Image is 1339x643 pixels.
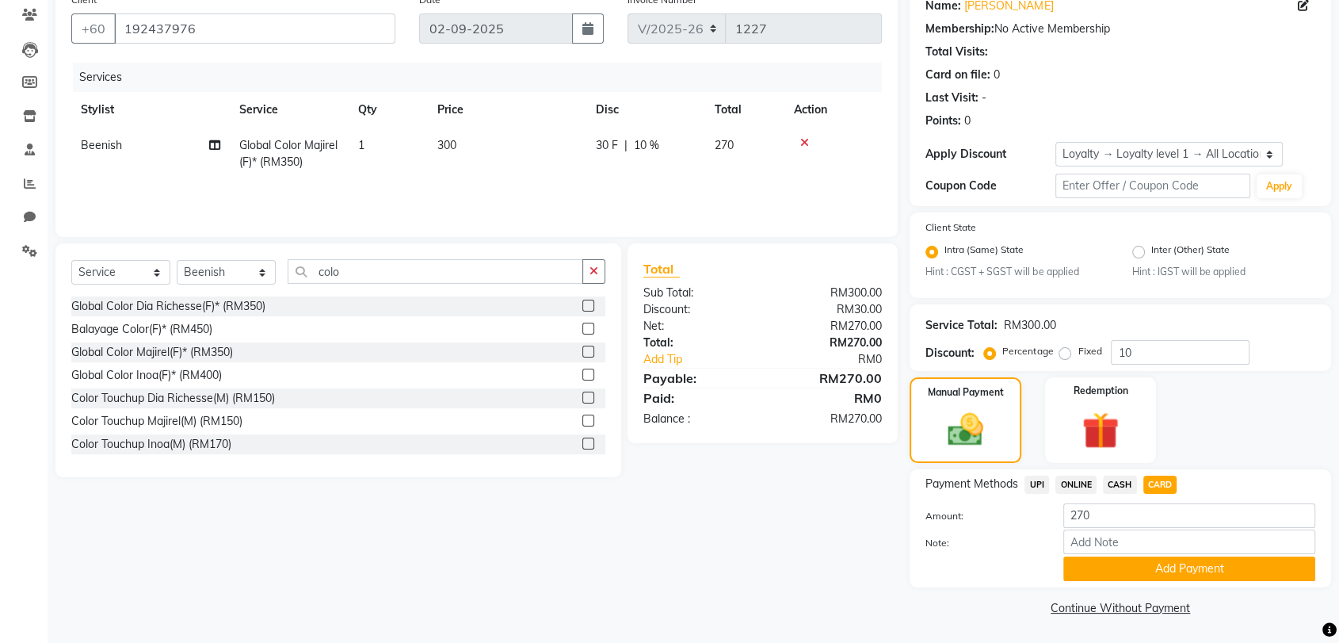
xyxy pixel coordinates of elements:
a: Add Tip [631,351,784,368]
div: Payable: [631,369,763,388]
div: Card on file: [925,67,990,83]
div: Global Color Dia Richesse(F)* (RM350) [71,298,265,315]
span: 30 F [596,137,618,154]
label: Amount: [914,509,1051,523]
div: RM0 [763,388,895,408]
label: Intra (Same) State [944,243,1024,262]
div: Balance : [631,411,763,427]
input: Search by Name/Mobile/Email/Code [114,13,395,44]
span: Global Color Majirel(F)* (RM350) [239,138,338,169]
th: Qty [349,92,428,128]
div: Color Touchup Majirel(M) (RM150) [71,413,242,430]
div: Services [73,63,894,92]
th: Action [784,92,882,128]
div: RM300.00 [763,285,895,301]
div: RM270.00 [763,335,895,351]
div: 0 [994,67,1000,83]
small: Hint : CGST + SGST will be applied [925,265,1108,279]
div: Total: [631,335,763,351]
div: Apply Discount [925,146,1055,163]
label: Note: [914,536,1051,550]
div: RM270.00 [763,411,895,427]
span: 1 [358,138,364,152]
div: Discount: [925,345,975,362]
div: 0 [964,113,971,129]
span: 270 [715,138,734,152]
th: Stylist [71,92,230,128]
span: | [624,137,628,154]
div: Paid: [631,388,763,408]
div: Coupon Code [925,178,1055,194]
span: 10 % [634,137,659,154]
div: Color Touchup Inoa(M) (RM170) [71,436,231,453]
label: Inter (Other) State [1151,243,1230,262]
img: _gift.svg [1070,408,1130,454]
button: +60 [71,13,116,44]
div: Points: [925,113,961,129]
div: Membership: [925,21,994,37]
button: Apply [1257,174,1302,198]
a: Continue Without Payment [913,600,1328,617]
input: Enter Offer / Coupon Code [1055,174,1250,198]
label: Redemption [1073,384,1127,398]
span: UPI [1024,476,1049,494]
div: Net: [631,318,763,335]
div: RM270.00 [763,318,895,335]
div: Global Color Majirel(F)* (RM350) [71,344,233,361]
small: Hint : IGST will be applied [1132,265,1315,279]
span: Payment Methods [925,476,1018,492]
div: Color Touchup Dia Richesse(M) (RM150) [71,390,275,407]
input: Add Note [1063,530,1315,554]
div: - [982,90,986,106]
label: Percentage [1002,344,1053,358]
th: Service [230,92,349,128]
span: 300 [437,138,456,152]
img: _cash.svg [937,409,994,450]
div: RM270.00 [763,369,895,388]
th: Disc [586,92,705,128]
input: Amount [1063,503,1315,528]
th: Price [428,92,586,128]
span: ONLINE [1055,476,1097,494]
div: RM30.00 [763,301,895,318]
div: RM300.00 [1004,317,1055,334]
span: Beenish [81,138,122,152]
label: Fixed [1078,344,1101,358]
div: Global Color Inoa(F)* (RM400) [71,367,222,384]
input: Search or Scan [288,259,583,284]
div: Discount: [631,301,763,318]
label: Manual Payment [928,385,1004,400]
span: CASH [1103,476,1137,494]
div: RM0 [784,351,894,368]
span: Total [643,261,680,277]
th: Total [705,92,784,128]
div: Sub Total: [631,285,763,301]
div: Last Visit: [925,90,978,106]
span: CARD [1143,476,1177,494]
label: Client State [925,220,976,235]
div: Service Total: [925,317,998,334]
div: No Active Membership [925,21,1315,37]
button: Add Payment [1063,557,1315,581]
div: Total Visits: [925,44,988,60]
div: Balayage Color(F)* (RM450) [71,321,212,338]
